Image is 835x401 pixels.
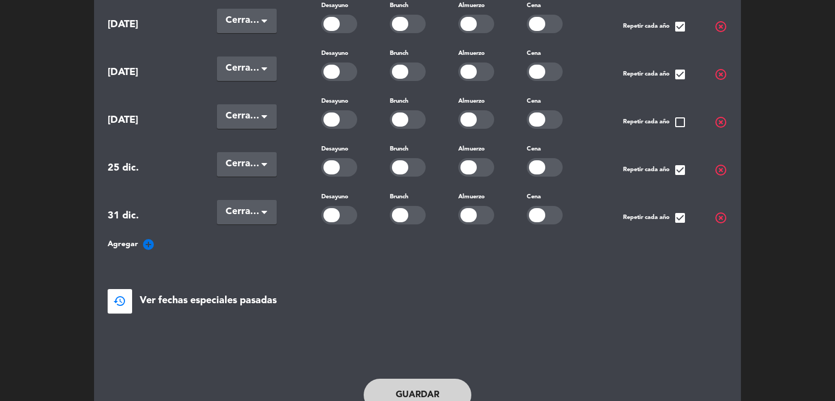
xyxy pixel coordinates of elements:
[108,160,189,176] span: 25 dic.
[527,49,541,59] label: Cena
[321,192,348,202] label: Desayuno
[714,68,727,81] span: highlight_off
[108,112,189,128] span: [DATE]
[458,97,485,106] label: Almuerzo
[321,145,348,154] label: Desayuno
[390,97,408,106] label: Brunch
[108,65,189,80] span: [DATE]
[108,289,132,314] button: restore
[714,211,727,224] span: highlight_off
[140,293,277,309] span: Ver fechas especiales pasadas
[321,49,348,59] label: Desayuno
[674,211,687,224] span: check_box
[714,116,727,129] span: highlight_off
[458,145,485,154] label: Almuerzo
[623,20,687,33] span: Repetir cada año
[714,164,727,177] span: highlight_off
[113,295,126,308] span: restore
[321,1,348,11] label: Desayuno
[390,192,408,202] label: Brunch
[527,192,541,202] label: Cena
[226,61,259,76] span: Cerradas
[674,116,687,129] span: check_box_outline_blank
[458,192,485,202] label: Almuerzo
[623,211,687,224] span: Repetir cada año
[321,97,348,106] label: Desayuno
[390,145,408,154] label: Brunch
[527,145,541,154] label: Cena
[527,1,541,11] label: Cena
[458,1,485,11] label: Almuerzo
[674,164,687,177] span: check_box
[623,164,687,177] span: Repetir cada año
[108,17,189,33] span: [DATE]
[527,97,541,106] label: Cena
[108,208,189,224] span: 31 dic.
[458,49,485,59] label: Almuerzo
[390,1,408,11] label: Brunch
[390,49,408,59] label: Brunch
[226,13,259,28] span: Cerradas
[226,204,259,220] span: Cerradas
[674,68,687,81] span: check_box
[623,68,687,81] span: Repetir cada año
[674,20,687,33] span: check_box
[623,116,687,129] span: Repetir cada año
[142,238,155,251] i: add_circle
[108,238,138,250] span: Agregar
[714,20,727,33] span: highlight_off
[226,109,259,124] span: Cerradas
[226,156,259,172] span: Cerradas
